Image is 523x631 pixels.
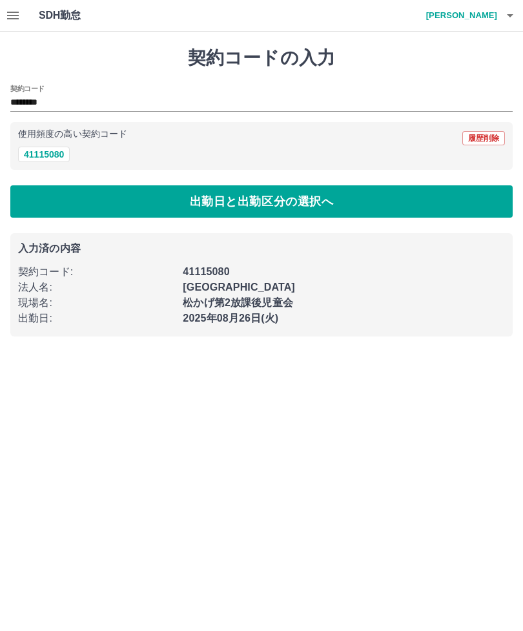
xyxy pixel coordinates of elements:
h1: 契約コードの入力 [10,47,513,69]
h2: 契約コード [10,83,45,94]
p: 現場名 : [18,295,175,311]
b: [GEOGRAPHIC_DATA] [183,282,295,293]
p: 法人名 : [18,280,175,295]
p: 入力済の内容 [18,243,505,254]
button: 41115080 [18,147,70,162]
p: 出勤日 : [18,311,175,326]
button: 出勤日と出勤区分の選択へ [10,185,513,218]
b: 2025年08月26日(火) [183,313,278,324]
p: 契約コード : [18,264,175,280]
b: 松かげ第2放課後児童会 [183,297,293,308]
p: 使用頻度の高い契約コード [18,130,127,139]
button: 履歴削除 [462,131,505,145]
b: 41115080 [183,266,229,277]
